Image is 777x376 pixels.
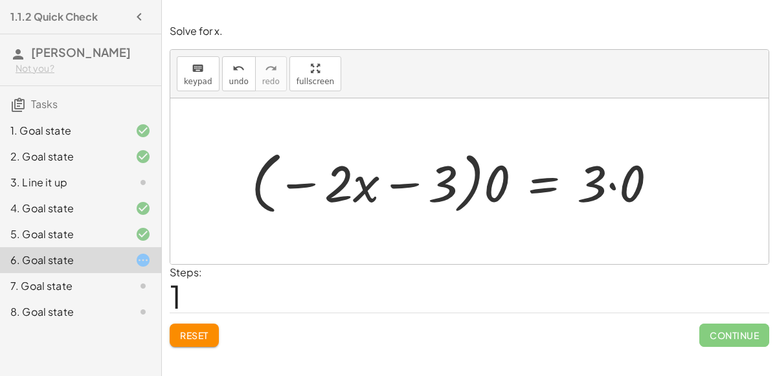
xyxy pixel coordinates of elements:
button: redoredo [255,56,287,91]
span: [PERSON_NAME] [31,45,131,60]
div: 6. Goal state [10,252,115,268]
button: undoundo [222,56,256,91]
div: 8. Goal state [10,304,115,320]
p: Solve for x. [170,24,769,39]
button: keyboardkeypad [177,56,220,91]
button: fullscreen [289,56,341,91]
i: Task not started. [135,175,151,190]
i: keyboard [192,61,204,76]
label: Steps: [170,265,202,279]
i: Task finished and correct. [135,149,151,164]
div: 5. Goal state [10,227,115,242]
i: Task finished and correct. [135,201,151,216]
i: Task finished and correct. [135,123,151,138]
i: Task finished and correct. [135,227,151,242]
div: 1. Goal state [10,123,115,138]
div: Not you? [16,62,151,75]
span: Tasks [31,97,58,111]
i: Task not started. [135,304,151,320]
i: Task started. [135,252,151,268]
h4: 1.1.2 Quick Check [10,9,98,25]
button: Reset [170,324,219,347]
i: undo [232,61,245,76]
span: keypad [184,77,212,86]
div: 4. Goal state [10,201,115,216]
div: 2. Goal state [10,149,115,164]
span: 1 [170,276,181,316]
span: Reset [180,329,208,341]
span: redo [262,77,280,86]
div: 7. Goal state [10,278,115,294]
span: fullscreen [297,77,334,86]
i: Task not started. [135,278,151,294]
i: redo [265,61,277,76]
span: undo [229,77,249,86]
div: 3. Line it up [10,175,115,190]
